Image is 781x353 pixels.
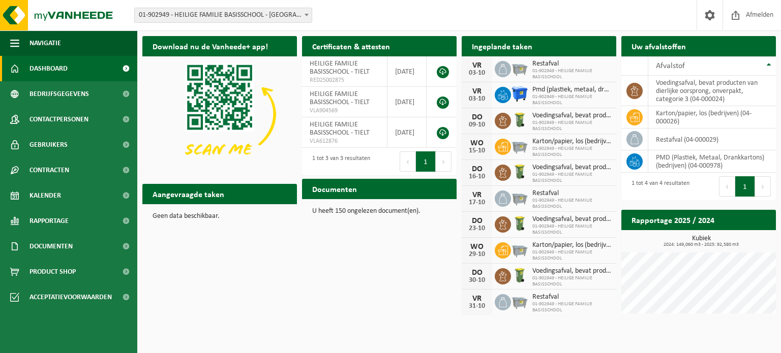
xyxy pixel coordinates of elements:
[656,62,685,70] span: Afvalstof
[29,30,61,56] span: Navigatie
[302,179,367,199] h2: Documenten
[532,241,611,249] span: Karton/papier, los (bedrijven)
[310,121,370,137] span: HEILIGE FAMILIE BASISSCHOOL - TIELT
[142,184,234,204] h2: Aangevraagde taken
[467,303,487,310] div: 31-10
[621,36,696,56] h2: Uw afvalstoffen
[511,293,528,310] img: WB-2500-GAL-GY-01
[648,106,776,129] td: karton/papier, los (bedrijven) (04-000026)
[467,191,487,199] div: VR
[532,215,611,223] span: Voedingsafval, bevat producten van dierlijke oorsprong, onverpakt, categorie 3
[310,90,370,106] span: HEILIGE FAMILIE BASISSCHOOL - TIELT
[135,8,312,22] span: 01-902949 - HEILIGE FAMILIE BASISSCHOOL - TIELT
[532,301,611,313] span: 01-902949 - HEILIGE FAMILIE BASISSCHOOL
[648,76,776,106] td: voedingsafval, bevat producten van dierlijke oorsprong, onverpakt, categorie 3 (04-000024)
[621,210,725,230] h2: Rapportage 2025 / 2024
[134,8,312,23] span: 01-902949 - HEILIGE FAMILIE BASISSCHOOL - TIELT
[735,176,755,197] button: 1
[400,151,416,172] button: Previous
[310,137,379,145] span: VLA612876
[310,76,379,84] span: RED25002875
[29,56,68,81] span: Dashboard
[532,60,611,68] span: Restafval
[29,259,76,284] span: Product Shop
[511,267,528,284] img: WB-0140-HPE-GN-50
[310,107,379,115] span: VLA904569
[467,147,487,154] div: 15-10
[307,150,370,173] div: 1 tot 3 van 3 resultaten
[626,235,776,247] h3: Kubiek
[29,157,69,183] span: Contracten
[29,81,89,107] span: Bedrijfsgegevens
[467,199,487,206] div: 17-10
[142,36,278,56] h2: Download nu de Vanheede+ app!
[467,225,487,232] div: 23-10
[29,234,73,259] span: Documenten
[511,215,528,232] img: WB-0140-HPE-GN-50
[532,68,611,80] span: 01-902949 - HEILIGE FAMILIE BASISSCHOOL
[626,242,776,247] span: 2024: 149,060 m3 - 2025: 92,580 m3
[29,183,61,208] span: Kalender
[511,59,528,77] img: WB-2500-GAL-GY-01
[532,249,611,262] span: 01-902949 - HEILIGE FAMILIE BASISSCHOOL
[142,56,297,172] img: Download de VHEPlus App
[532,189,611,198] span: Restafval
[532,86,611,94] span: Pmd (plastiek, metaal, drankkartons) (bedrijven)
[467,121,487,129] div: 09-10
[467,217,487,225] div: DO
[29,107,88,132] span: Contactpersonen
[532,293,611,301] span: Restafval
[511,163,528,180] img: WB-0140-HPE-GN-50
[387,56,427,87] td: [DATE]
[310,60,370,76] span: HEILIGE FAMILIE BASISSCHOOL - TIELT
[532,120,611,132] span: 01-902949 - HEILIGE FAMILIE BASISSCHOOL
[387,117,427,148] td: [DATE]
[387,87,427,117] td: [DATE]
[467,87,487,95] div: VR
[532,172,611,184] span: 01-902949 - HEILIGE FAMILIE BASISSCHOOL
[511,85,528,103] img: WB-1100-HPE-BE-01
[532,198,611,210] span: 01-902949 - HEILIGE FAMILIE BASISSCHOOL
[302,36,400,56] h2: Certificaten & attesten
[29,208,69,234] span: Rapportage
[532,138,611,146] span: Karton/papier, los (bedrijven)
[467,251,487,258] div: 29-10
[467,295,487,303] div: VR
[532,146,611,158] span: 01-902949 - HEILIGE FAMILIE BASISSCHOOL
[462,36,543,56] h2: Ingeplande taken
[467,165,487,173] div: DO
[626,175,689,198] div: 1 tot 4 van 4 resultaten
[532,94,611,106] span: 01-902949 - HEILIGE FAMILIE BASISSCHOOL
[511,111,528,129] img: WB-0140-HPE-GN-50
[511,189,528,206] img: WB-2500-GAL-GY-01
[467,95,487,103] div: 03-10
[467,173,487,180] div: 16-10
[648,129,776,150] td: restafval (04-000029)
[436,151,452,172] button: Next
[755,176,771,197] button: Next
[719,176,735,197] button: Previous
[511,137,528,154] img: WB-2500-GAL-GY-01
[532,267,611,275] span: Voedingsafval, bevat producten van dierlijke oorsprong, onverpakt, categorie 3
[312,208,446,215] p: U heeft 150 ongelezen document(en).
[467,139,487,147] div: WO
[416,151,436,172] button: 1
[467,113,487,121] div: DO
[532,223,611,236] span: 01-902949 - HEILIGE FAMILIE BASISSCHOOL
[511,241,528,258] img: WB-2500-GAL-GY-01
[467,243,487,251] div: WO
[467,61,487,70] div: VR
[467,269,487,277] div: DO
[467,70,487,77] div: 03-10
[700,230,775,250] a: Bekijk rapportage
[648,150,776,173] td: PMD (Plastiek, Metaal, Drankkartons) (bedrijven) (04-000978)
[467,277,487,284] div: 30-10
[532,164,611,172] span: Voedingsafval, bevat producten van dierlijke oorsprong, onverpakt, categorie 3
[29,132,68,157] span: Gebruikers
[29,284,112,310] span: Acceptatievoorwaarden
[153,213,287,220] p: Geen data beschikbaar.
[532,275,611,287] span: 01-902949 - HEILIGE FAMILIE BASISSCHOOL
[532,112,611,120] span: Voedingsafval, bevat producten van dierlijke oorsprong, onverpakt, categorie 3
